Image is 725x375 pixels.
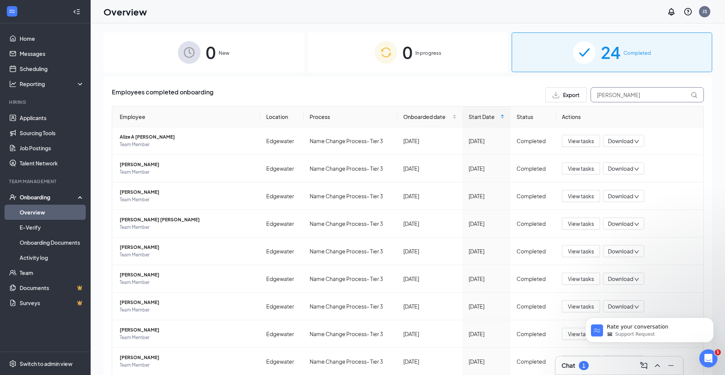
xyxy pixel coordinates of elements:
div: [DATE] [469,357,504,366]
span: [PERSON_NAME] [120,299,254,306]
h3: Chat [561,361,575,370]
td: Name Change Process- Tier 3 [304,293,397,320]
a: Messages [20,46,84,61]
span: Completed [623,49,651,57]
span: [PERSON_NAME] [120,244,254,251]
div: Completed [517,219,549,228]
button: View tasks [562,300,600,312]
span: [PERSON_NAME] [120,354,254,361]
th: Location [260,106,304,127]
button: ChevronUp [651,360,663,372]
svg: UserCheck [9,193,17,201]
a: Applicants [20,110,84,125]
span: View tasks [568,164,594,173]
button: View tasks [562,245,600,257]
span: Alize A [PERSON_NAME] [120,133,254,141]
th: Onboarded date [397,106,463,127]
h1: Overview [103,5,147,18]
iframe: Intercom live chat [699,349,717,367]
svg: ChevronUp [653,361,662,370]
span: 1 [715,349,721,355]
td: Edgewater [260,210,304,238]
span: 0 [403,39,412,65]
button: View tasks [562,135,600,147]
td: Edgewater [260,265,304,293]
td: Edgewater [260,127,304,155]
td: Name Change Process- Tier 3 [304,238,397,265]
div: [DATE] [403,247,457,255]
div: JS [702,8,707,15]
td: Name Change Process- Tier 3 [304,155,397,182]
div: [DATE] [403,275,457,283]
div: [DATE] [403,192,457,200]
span: Download [608,192,633,200]
a: Job Postings [20,140,84,156]
span: Team Member [120,361,254,369]
td: Name Change Process- Tier 3 [304,320,397,348]
span: down [634,194,639,199]
svg: Notifications [667,7,676,16]
a: SurveysCrown [20,295,84,310]
button: View tasks [562,273,600,285]
span: View tasks [568,219,594,228]
span: Download [608,137,633,145]
svg: ComposeMessage [639,361,648,370]
div: [DATE] [469,275,504,283]
span: View tasks [568,247,594,255]
a: Talent Network [20,156,84,171]
span: 0 [206,39,216,65]
span: down [634,139,639,144]
a: Home [20,31,84,46]
a: DocumentsCrown [20,280,84,295]
span: [PERSON_NAME] [PERSON_NAME] [120,216,254,224]
td: Name Change Process- Tier 3 [304,182,397,210]
span: Export [563,92,580,97]
span: View tasks [568,137,594,145]
div: [DATE] [403,137,457,145]
span: down [634,249,639,255]
td: Edgewater [260,182,304,210]
span: Download [608,275,633,283]
div: Completed [517,357,549,366]
span: View tasks [568,275,594,283]
div: [DATE] [469,219,504,228]
span: [PERSON_NAME] [120,188,254,196]
div: [DATE] [403,164,457,173]
iframe: Intercom notifications message [574,302,725,355]
div: Team Management [9,178,83,185]
span: Start Date [469,113,499,121]
span: Onboarded date [403,113,451,121]
div: Completed [517,330,549,338]
div: [DATE] [469,137,504,145]
span: 24 [601,39,620,65]
svg: Collapse [73,8,80,15]
div: Completed [517,192,549,200]
td: Name Change Process- Tier 3 [304,127,397,155]
span: Download [608,247,633,255]
span: [PERSON_NAME] [120,271,254,279]
span: Team Member [120,141,254,148]
svg: Minimize [666,361,676,370]
td: Edgewater [260,293,304,320]
span: View tasks [568,192,594,200]
a: Overview [20,205,84,220]
button: View tasks [562,328,600,340]
span: Team Member [120,251,254,259]
div: Onboarding [20,193,78,201]
div: [DATE] [469,192,504,200]
div: 1 [582,363,585,369]
span: Team Member [120,224,254,231]
div: Completed [517,137,549,145]
div: [DATE] [403,302,457,310]
button: View tasks [562,355,600,367]
button: Export [545,87,587,102]
button: View tasks [562,190,600,202]
a: Sourcing Tools [20,125,84,140]
th: Actions [556,106,704,127]
span: [PERSON_NAME] [120,161,254,168]
span: Download [608,220,633,228]
div: [DATE] [469,330,504,338]
div: Completed [517,302,549,310]
svg: WorkstreamLogo [8,8,16,15]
